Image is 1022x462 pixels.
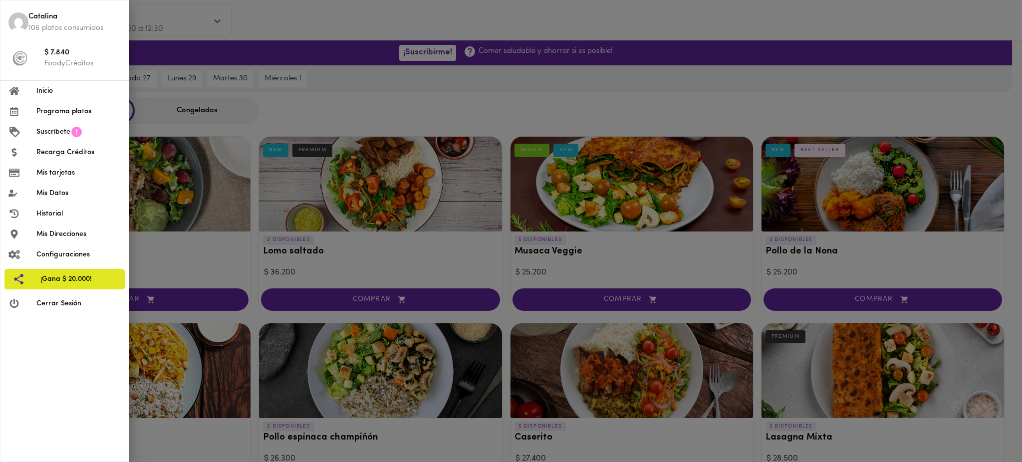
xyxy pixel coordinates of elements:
[36,106,121,117] span: Programa platos
[44,58,121,69] p: FoodyCréditos
[28,11,121,23] span: Catalina
[36,249,121,260] span: Configuraciones
[36,209,121,219] span: Historial
[36,168,121,178] span: Mis tarjetas
[36,298,121,309] span: Cerrar Sesión
[40,274,117,284] span: ¡Gana $ 20.000!
[36,127,70,137] span: Suscríbete
[36,188,121,199] span: Mis Datos
[12,51,27,66] img: foody-creditos-black.png
[36,147,121,158] span: Recarga Créditos
[44,47,121,59] span: $ 7.840
[36,229,121,239] span: Mis Direcciones
[28,23,121,33] p: 106 platos consumidos
[36,86,121,96] span: Inicio
[964,404,1012,452] iframe: Messagebird Livechat Widget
